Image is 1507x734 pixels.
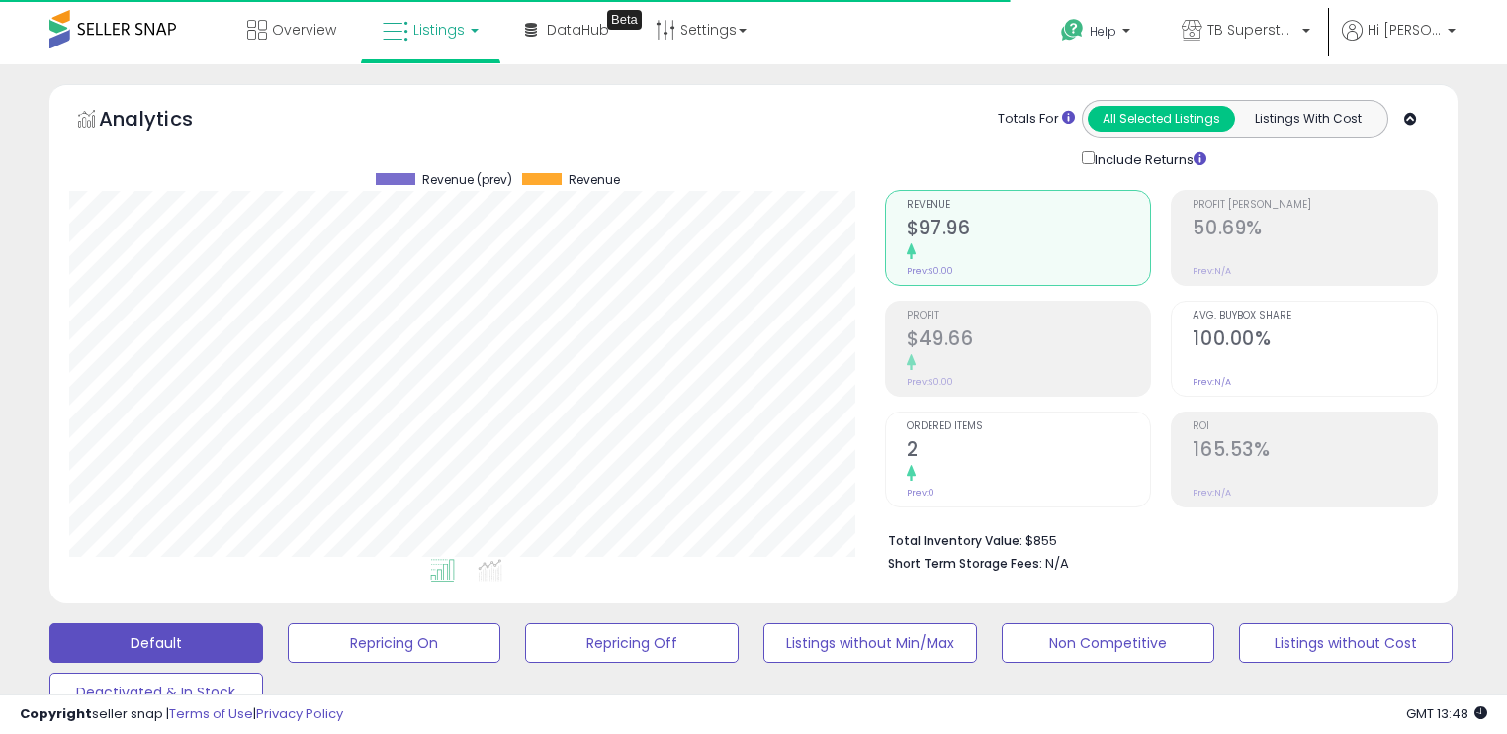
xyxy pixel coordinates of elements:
[1193,438,1437,465] h2: 165.53%
[1067,147,1230,170] div: Include Returns
[907,200,1151,211] span: Revenue
[1193,265,1231,277] small: Prev: N/A
[49,623,263,663] button: Default
[1060,18,1085,43] i: Get Help
[907,487,934,499] small: Prev: 0
[907,217,1151,243] h2: $97.96
[547,20,609,40] span: DataHub
[99,105,231,138] h5: Analytics
[888,532,1022,549] b: Total Inventory Value:
[1234,106,1381,132] button: Listings With Cost
[1193,311,1437,321] span: Avg. Buybox Share
[1002,623,1215,663] button: Non Competitive
[1239,623,1453,663] button: Listings without Cost
[413,20,465,40] span: Listings
[525,623,739,663] button: Repricing Off
[888,527,1423,551] li: $855
[888,555,1042,572] b: Short Term Storage Fees:
[49,673,263,712] button: Deactivated & In Stock
[422,173,512,187] span: Revenue (prev)
[1406,704,1487,723] span: 2025-10-10 13:48 GMT
[607,10,642,30] div: Tooltip anchor
[1193,421,1437,432] span: ROI
[20,704,92,723] strong: Copyright
[907,421,1151,432] span: Ordered Items
[569,173,620,187] span: Revenue
[1090,23,1116,40] span: Help
[1045,3,1150,64] a: Help
[20,705,343,724] div: seller snap | |
[1193,217,1437,243] h2: 50.69%
[1368,20,1442,40] span: Hi [PERSON_NAME]
[169,704,253,723] a: Terms of Use
[1342,20,1456,64] a: Hi [PERSON_NAME]
[1207,20,1296,40] span: TB Superstore
[272,20,336,40] span: Overview
[1193,200,1437,211] span: Profit [PERSON_NAME]
[907,438,1151,465] h2: 2
[256,704,343,723] a: Privacy Policy
[998,110,1075,129] div: Totals For
[1193,487,1231,499] small: Prev: N/A
[288,623,501,663] button: Repricing On
[1045,554,1069,573] span: N/A
[1193,327,1437,354] h2: 100.00%
[1088,106,1235,132] button: All Selected Listings
[907,265,953,277] small: Prev: $0.00
[907,327,1151,354] h2: $49.66
[907,376,953,388] small: Prev: $0.00
[907,311,1151,321] span: Profit
[763,623,977,663] button: Listings without Min/Max
[1193,376,1231,388] small: Prev: N/A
